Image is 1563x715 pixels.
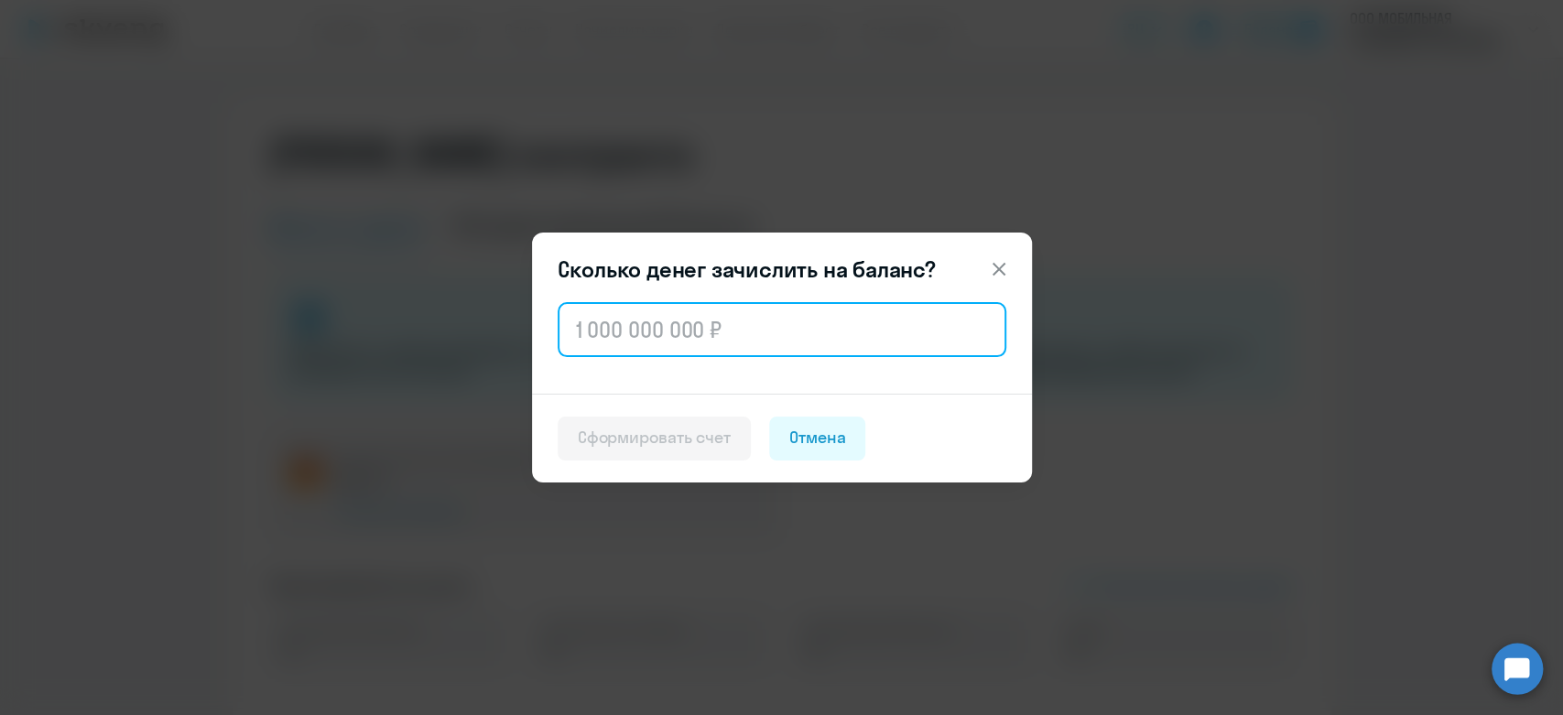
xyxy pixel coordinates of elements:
[532,255,1032,284] header: Сколько денег зачислить на баланс?
[789,426,846,450] div: Отмена
[558,417,751,460] button: Сформировать счет
[769,417,866,460] button: Отмена
[558,302,1006,357] input: 1 000 000 000 ₽
[578,426,731,450] div: Сформировать счет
